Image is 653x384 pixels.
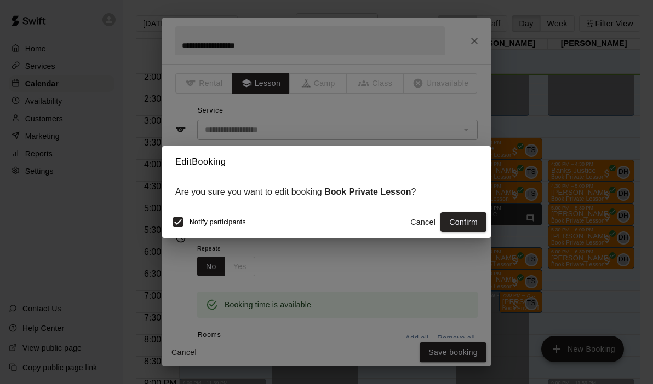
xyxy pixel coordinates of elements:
[324,187,411,196] strong: Book Private Lesson
[405,212,440,232] button: Cancel
[440,212,486,232] button: Confirm
[175,187,478,197] div: Are you sure you want to edit booking ?
[190,218,246,226] span: Notify participants
[162,146,491,178] h2: Edit Booking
